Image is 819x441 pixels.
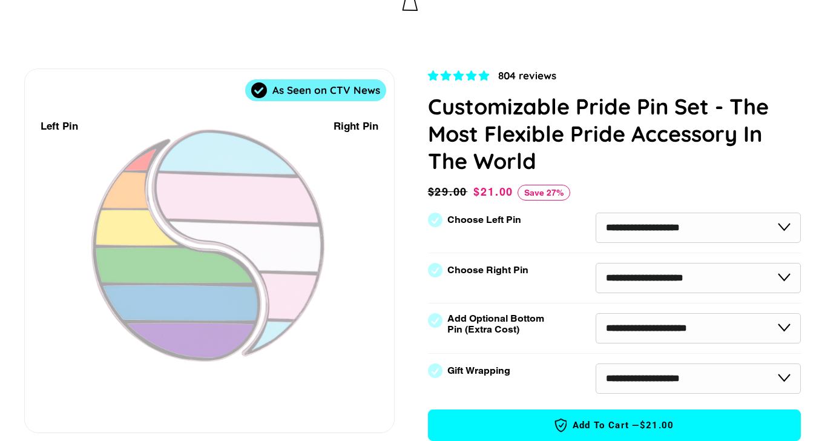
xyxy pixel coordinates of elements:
label: Choose Left Pin [447,214,521,225]
label: Choose Right Pin [447,265,528,276]
div: 1 / 7 [25,69,394,433]
span: 4.83 stars [428,70,492,82]
span: 804 reviews [498,69,556,82]
span: $21.00 [640,419,674,432]
span: $29.00 [428,184,471,201]
label: Add Optional Bottom Pin (Extra Cost) [447,313,549,335]
div: Right Pin [334,118,378,134]
button: Add to Cart —$21.00 [428,409,801,441]
span: Save 27% [518,185,570,201]
h1: Customizable Pride Pin Set - The Most Flexible Pride Accessory In The World [428,93,801,174]
span: $21.00 [473,185,513,198]
label: Gift Wrapping [447,365,510,376]
span: Add to Cart — [447,417,783,433]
